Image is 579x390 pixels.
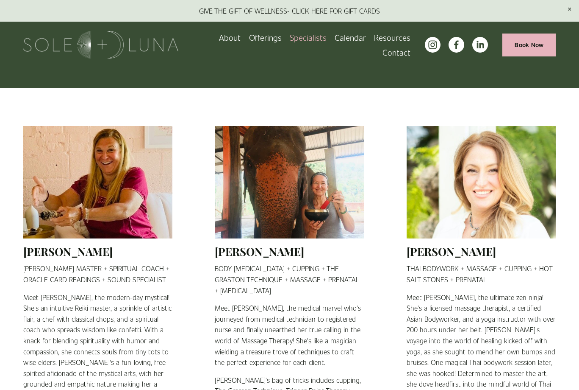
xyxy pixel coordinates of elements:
a: About [219,30,241,45]
p: [PERSON_NAME] MASTER + SPIRITUAL COACH + ORACLE CARD READINGS + SOUND SPECIALIST [23,263,173,285]
a: folder dropdown [249,30,282,45]
a: Calendar [335,30,366,45]
img: Sole + Luna [23,31,179,59]
h2: [PERSON_NAME] [23,244,173,259]
a: folder dropdown [374,30,410,45]
a: Specialists [290,30,327,45]
p: BODY [MEDICAL_DATA] + CUPPING + THE GRASTON TECHNIQUE + MASSAGE + PRENATAL + [MEDICAL_DATA] [215,263,364,296]
a: Contact [382,45,410,60]
span: Offerings [249,31,282,44]
a: facebook-unauth [449,37,464,53]
p: THAI BODYWORK + MASSAGE + CUPPING + HOT SALT STONES + PRENATAL [407,263,556,285]
span: Resources [374,31,410,44]
img: Wendy [407,126,556,238]
a: LinkedIn [472,37,488,53]
a: Book Now [502,34,556,56]
p: Meet [PERSON_NAME], the medical marvel who's journeyed from medical technician to registered nurs... [215,303,364,368]
h2: [PERSON_NAME] [215,244,364,259]
a: instagram-unauth [425,37,440,53]
h2: [PERSON_NAME] [407,244,556,259]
